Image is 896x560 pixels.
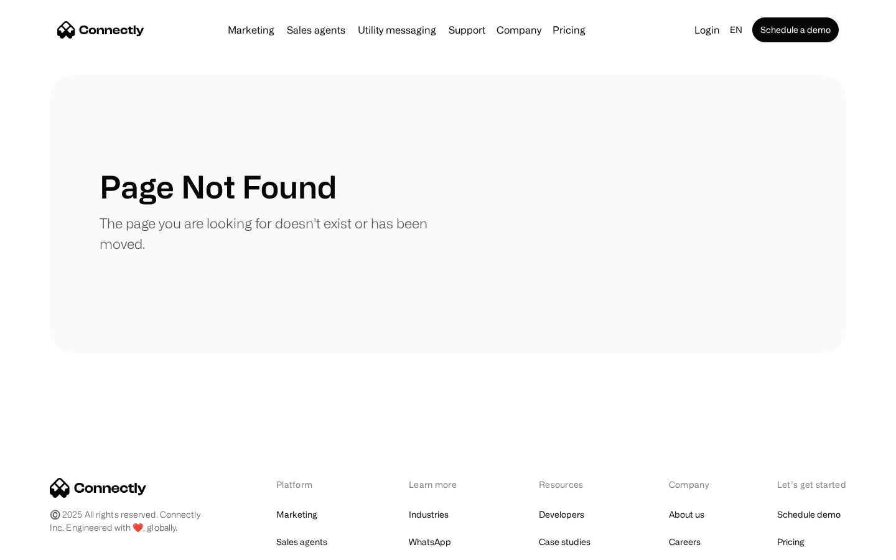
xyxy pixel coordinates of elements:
[353,25,441,35] a: Utility messaging
[282,25,350,35] a: Sales agents
[777,478,846,491] div: Let’s get started
[100,213,448,254] p: The page you are looking for doesn't exist or has been moved.
[276,533,327,551] a: Sales agents
[730,21,742,39] div: en
[25,538,75,556] ul: Language list
[497,21,541,39] div: Company
[409,478,474,491] div: Learn more
[539,478,604,491] div: Resources
[223,25,279,35] a: Marketing
[444,25,490,35] a: Support
[276,478,344,491] div: Platform
[669,506,704,523] a: About us
[409,533,451,551] a: WhatsApp
[12,537,75,556] aside: Language selected: English
[539,533,590,551] a: Case studies
[548,25,590,35] a: Pricing
[669,533,701,551] a: Careers
[689,21,725,39] a: Login
[752,17,839,42] a: Schedule a demo
[276,506,317,523] a: Marketing
[777,506,841,523] a: Schedule demo
[777,533,805,551] a: Pricing
[669,478,712,491] div: Company
[100,168,337,205] h1: Page Not Found
[409,506,449,523] a: Industries
[539,506,584,523] a: Developers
